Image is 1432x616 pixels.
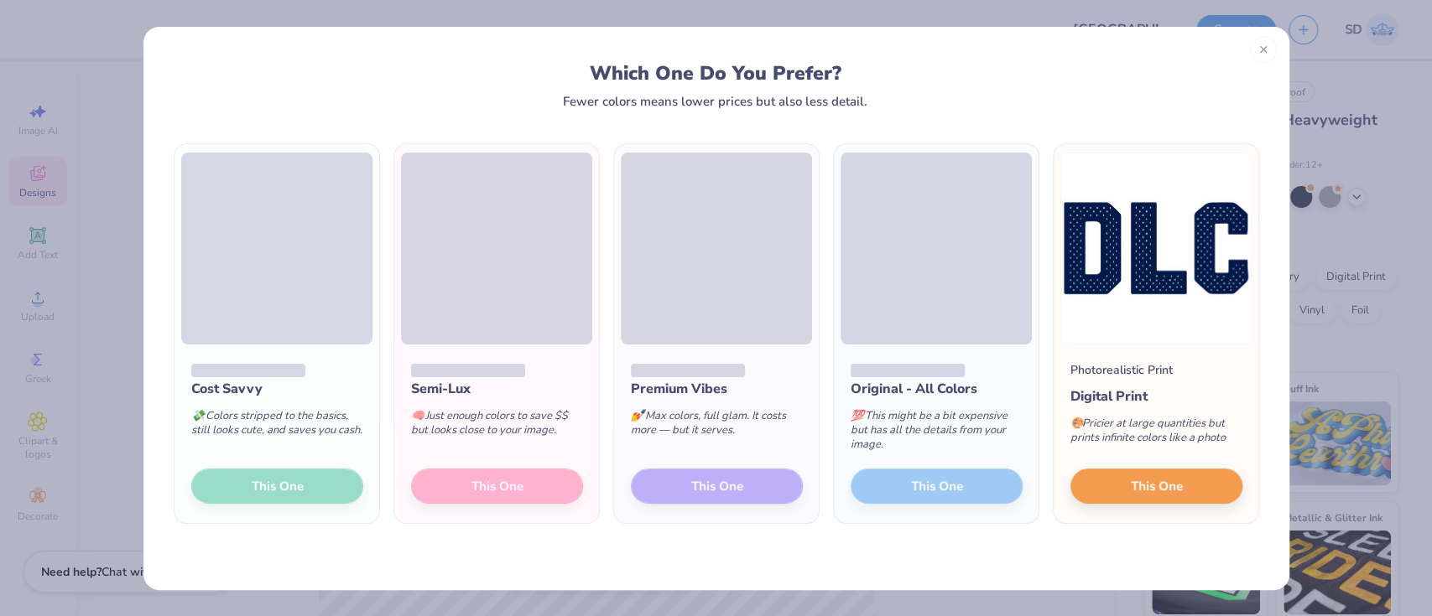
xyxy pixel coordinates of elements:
span: 💸 [191,408,205,423]
div: Semi-Lux [411,379,583,399]
div: Digital Print [1070,386,1242,406]
button: This One [1070,468,1242,504]
span: 💯 [851,408,864,423]
span: 🎨 [1070,416,1084,431]
div: Max colors, full glam. It costs more — but it serves. [631,399,803,454]
div: Cost Savvy [191,379,363,399]
div: Photorealistic Print [1070,361,1173,379]
span: 🧠 [411,408,424,423]
div: Fewer colors means lower prices but also less detail. [563,95,867,108]
div: Colors stripped to the basics, still looks cute, and saves you cash. [191,399,363,454]
div: Just enough colors to save $$ but looks close to your image. [411,399,583,454]
span: This One [1130,476,1182,495]
div: Which One Do You Prefer? [189,62,1242,85]
div: Pricier at large quantities but prints infinite colors like a photo [1070,406,1242,462]
div: Premium Vibes [631,379,803,399]
img: Photorealistic preview [1060,153,1252,344]
span: 💅 [631,408,644,423]
div: Original - All Colors [851,379,1023,399]
div: This might be a bit expensive but has all the details from your image. [851,399,1023,468]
